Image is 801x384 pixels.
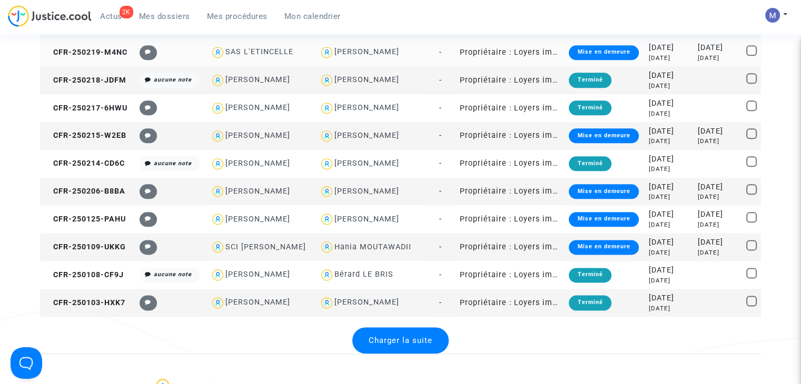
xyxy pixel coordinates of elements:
span: CFR-250218-JDFM [44,76,126,85]
div: [DATE] [697,209,738,220]
div: [PERSON_NAME] [334,103,399,112]
span: CFR-250108-CF9J [44,270,124,279]
div: [DATE] [649,292,690,304]
div: [DATE] [649,181,690,193]
img: icon-user.svg [319,295,334,310]
span: - [439,159,442,168]
div: Mise en demeure [569,212,638,227]
span: CFR-250206-B8BA [44,187,125,196]
div: [DATE] [697,54,738,63]
td: Propriétaire : Loyers impayés/Charges impayées [456,289,565,317]
img: icon-user.svg [319,100,334,116]
img: icon-user.svg [210,45,225,60]
div: [PERSON_NAME] [225,159,290,168]
span: CFR-250217-6HWU [44,104,127,113]
div: [DATE] [697,237,738,248]
img: icon-user.svg [319,267,334,282]
div: [PERSON_NAME] [334,131,399,140]
div: [PERSON_NAME] [334,215,399,224]
span: - [439,270,442,279]
span: Actus [100,12,122,21]
div: [PERSON_NAME] [334,298,399,307]
div: [PERSON_NAME] [225,215,290,224]
img: AAcHTtesyyZjLYJxzrkRG5BOJsapQ6nO-85ChvdZAQ62n80C=s96-c [765,8,780,23]
div: [PERSON_NAME] [334,47,399,56]
img: icon-user.svg [210,128,225,144]
div: [PERSON_NAME] [225,103,290,112]
span: Mon calendrier [284,12,341,21]
div: Terminé [569,156,611,171]
img: icon-user.svg [319,45,334,60]
div: [DATE] [649,209,690,220]
div: [PERSON_NAME] [334,159,399,168]
div: [DATE] [649,70,690,82]
div: Hania MOUTAWADII [334,242,411,251]
div: [DATE] [649,237,690,248]
a: Mes dossiers [131,8,199,24]
td: Propriétaire : Loyers impayés/Charges impayées [456,94,565,122]
div: [DATE] [649,276,690,285]
div: Mise en demeure [569,184,638,199]
span: Mes dossiers [139,12,190,21]
div: [PERSON_NAME] [225,131,290,140]
div: [DATE] [697,220,738,229]
span: CFR-250219-M4NC [44,48,127,57]
div: Terminé [569,100,611,115]
span: Mes procédures [207,12,268,21]
img: icon-user.svg [210,239,225,255]
div: Terminé [569,73,611,87]
span: - [439,242,442,251]
img: icon-user.svg [210,211,225,227]
div: [DATE] [649,265,690,276]
span: CFR-250103-HXK7 [44,298,125,307]
div: Mise en demeure [569,128,638,143]
img: icon-user.svg [319,239,334,255]
span: - [439,131,442,140]
img: icon-user.svg [210,100,225,116]
div: SCI [PERSON_NAME] [225,242,306,251]
div: Mise en demeure [569,45,638,60]
img: icon-user.svg [319,156,334,171]
span: - [439,48,442,57]
img: icon-user.svg [319,184,334,199]
td: Propriétaire : Loyers impayés/Charges impayées [456,150,565,178]
td: Propriétaire : Loyers impayés/Charges impayées [456,205,565,233]
a: 2KActus [92,8,131,24]
div: [DATE] [649,137,690,146]
div: [DATE] [697,42,738,54]
span: - [439,298,442,307]
img: icon-user.svg [210,267,225,282]
div: SAS L'ETINCELLE [225,47,293,56]
div: [DATE] [697,126,738,137]
div: [DATE] [697,181,738,193]
span: CFR-250109-UKKG [44,242,126,251]
img: jc-logo.svg [8,5,92,27]
img: icon-user.svg [210,73,225,88]
iframe: Help Scout Beacon - Open [11,347,42,379]
td: Propriétaire : Loyers impayés/Charges impayées [456,38,565,66]
div: [DATE] [649,82,690,90]
i: aucune note [154,76,192,83]
span: - [439,76,442,85]
div: [DATE] [649,154,690,165]
div: [DATE] [649,220,690,229]
a: Mes procédures [199,8,276,24]
span: - [439,104,442,113]
div: [PERSON_NAME] [225,187,290,196]
div: Bérard LE BRIS [334,270,393,279]
div: [DATE] [649,109,690,118]
i: aucune note [154,271,192,278]
div: [DATE] [697,248,738,257]
div: [PERSON_NAME] [334,75,399,84]
span: CFR-250125-PAHU [44,215,126,224]
div: [PERSON_NAME] [225,298,290,307]
div: Terminé [569,268,611,282]
div: [PERSON_NAME] [334,187,399,196]
div: [DATE] [649,248,690,257]
div: [DATE] [649,304,690,313]
span: CFR-250215-W2EB [44,131,126,140]
td: Propriétaire : Loyers impayés/Charges impayées [456,261,565,289]
div: [PERSON_NAME] [225,75,290,84]
img: icon-user.svg [319,128,334,144]
div: [DATE] [649,126,690,137]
